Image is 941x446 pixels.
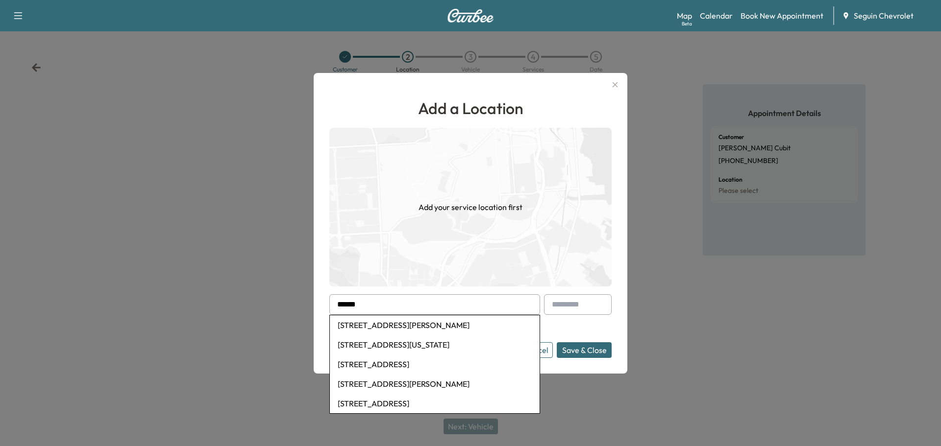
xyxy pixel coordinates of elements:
img: Curbee Logo [447,9,494,23]
button: Save & Close [557,342,612,358]
h1: Add your service location first [419,201,522,213]
li: [STREET_ADDRESS][PERSON_NAME] [330,315,540,335]
a: Book New Appointment [741,10,823,22]
li: [STREET_ADDRESS] [330,354,540,374]
li: [STREET_ADDRESS][US_STATE] [330,335,540,354]
img: empty-map-CL6vilOE.png [329,128,612,286]
a: MapBeta [677,10,692,22]
li: [STREET_ADDRESS] [330,394,540,413]
a: Calendar [700,10,733,22]
div: Beta [682,20,692,27]
span: Seguin Chevrolet [854,10,914,22]
h1: Add a Location [329,96,612,120]
li: [STREET_ADDRESS][PERSON_NAME] [330,374,540,394]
